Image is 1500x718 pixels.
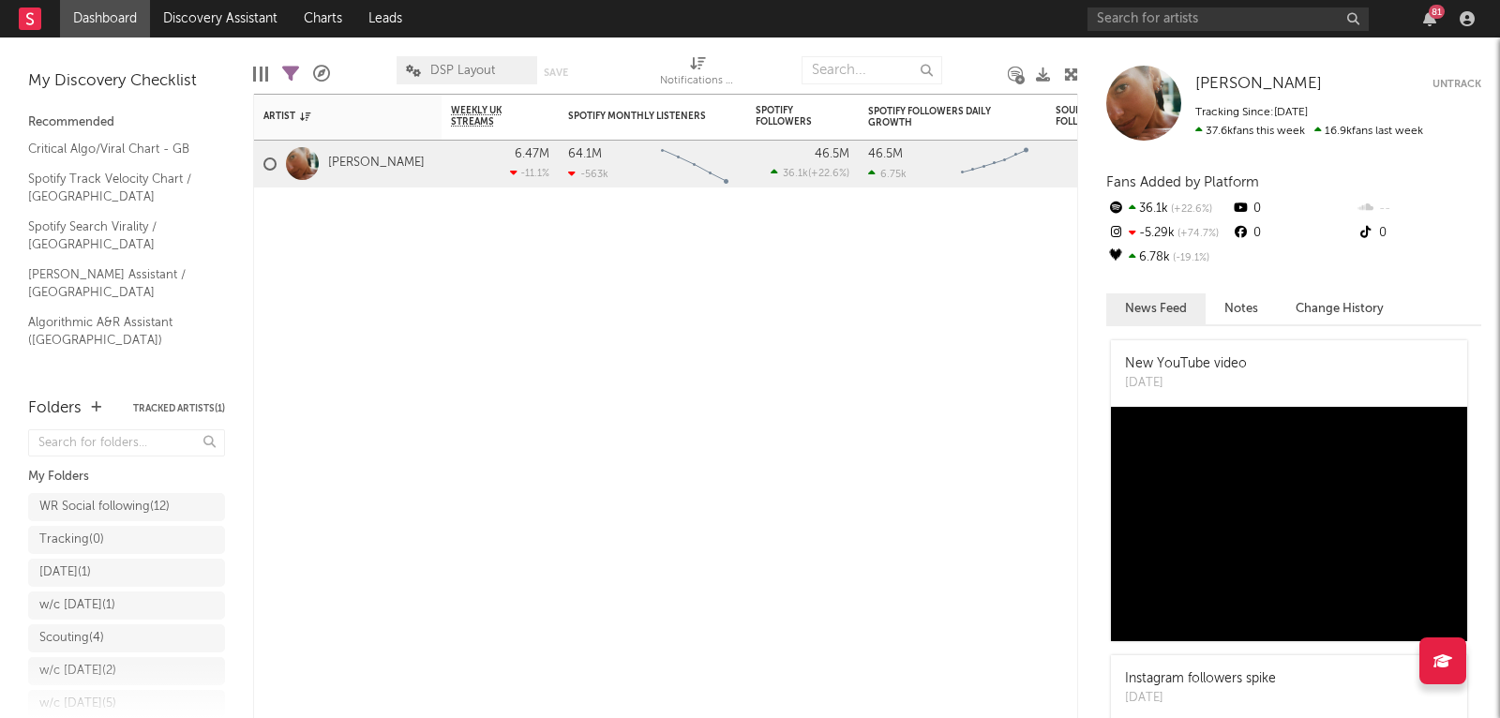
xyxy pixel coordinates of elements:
[28,690,225,718] a: w/c [DATE](5)
[28,139,206,159] a: Critical Algo/Viral Chart - GB
[868,148,903,160] div: 46.5M
[802,56,942,84] input: Search...
[28,70,225,93] div: My Discovery Checklist
[253,47,268,101] div: Edit Columns
[1429,5,1445,19] div: 81
[660,70,735,93] div: Notifications (Artist)
[28,264,206,303] a: [PERSON_NAME] Assistant / [GEOGRAPHIC_DATA]
[28,169,206,207] a: Spotify Track Velocity Chart / [GEOGRAPHIC_DATA]
[28,624,225,652] a: Scouting(4)
[1357,221,1481,246] div: 0
[1432,75,1481,94] button: Untrack
[28,657,225,685] a: w/c [DATE](2)
[756,105,821,127] div: Spotify Followers
[1195,126,1423,137] span: 16.9k fans last week
[568,111,709,122] div: Spotify Monthly Listeners
[1423,11,1436,26] button: 81
[1195,126,1305,137] span: 37.6k fans this week
[28,312,206,351] a: Algorithmic A&R Assistant ([GEOGRAPHIC_DATA])
[39,496,170,518] div: WR Social following ( 12 )
[1106,221,1231,246] div: -5.29k
[868,106,1009,128] div: Spotify Followers Daily Growth
[39,693,116,715] div: w/c [DATE] ( 5 )
[1195,75,1322,94] a: [PERSON_NAME]
[568,168,608,180] div: -563k
[28,397,82,420] div: Folders
[28,466,225,488] div: My Folders
[28,493,225,521] a: WR Social following(12)
[952,141,1037,187] svg: Chart title
[868,168,907,180] div: 6.75k
[28,429,225,456] input: Search for folders...
[328,156,425,172] a: [PERSON_NAME]
[1231,221,1356,246] div: 0
[544,67,568,78] button: Save
[783,169,808,179] span: 36.1k
[510,167,549,179] div: -11.1 %
[1170,253,1209,263] span: -19.1 %
[1125,374,1247,393] div: [DATE]
[1056,105,1121,127] div: SoundCloud Followers
[1106,175,1259,189] span: Fans Added by Platform
[28,526,225,554] a: Tracking(0)
[39,561,91,584] div: [DATE] ( 1 )
[815,148,849,160] div: 46.5M
[1195,107,1308,118] span: Tracking Since: [DATE]
[1087,7,1369,31] input: Search for artists
[28,591,225,620] a: w/c [DATE](1)
[39,660,116,682] div: w/c [DATE] ( 2 )
[771,167,849,179] div: ( )
[515,148,549,160] div: 6.47M
[430,65,495,77] span: DSP Layout
[28,217,206,255] a: Spotify Search Virality / [GEOGRAPHIC_DATA]
[28,112,225,134] div: Recommended
[1106,293,1206,324] button: News Feed
[811,169,847,179] span: +22.6 %
[451,105,521,127] span: Weekly UK Streams
[282,47,299,101] div: Filters(1 of 1)
[133,404,225,413] button: Tracked Artists(1)
[313,47,330,101] div: A&R Pipeline
[1277,293,1402,324] button: Change History
[28,360,206,398] a: Editorial A&R Assistant ([GEOGRAPHIC_DATA])
[568,148,602,160] div: 64.1M
[39,594,115,617] div: w/c [DATE] ( 1 )
[1125,689,1276,708] div: [DATE]
[652,141,737,187] svg: Chart title
[1125,669,1276,689] div: Instagram followers spike
[39,627,104,650] div: Scouting ( 4 )
[28,559,225,587] a: [DATE](1)
[1125,354,1247,374] div: New YouTube video
[1106,246,1231,270] div: 6.78k
[1357,197,1481,221] div: --
[1206,293,1277,324] button: Notes
[1168,204,1212,215] span: +22.6 %
[1175,229,1219,239] span: +74.7 %
[1195,76,1322,92] span: [PERSON_NAME]
[660,47,735,101] div: Notifications (Artist)
[1231,197,1356,221] div: 0
[1106,197,1231,221] div: 36.1k
[263,111,404,122] div: Artist
[39,529,104,551] div: Tracking ( 0 )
